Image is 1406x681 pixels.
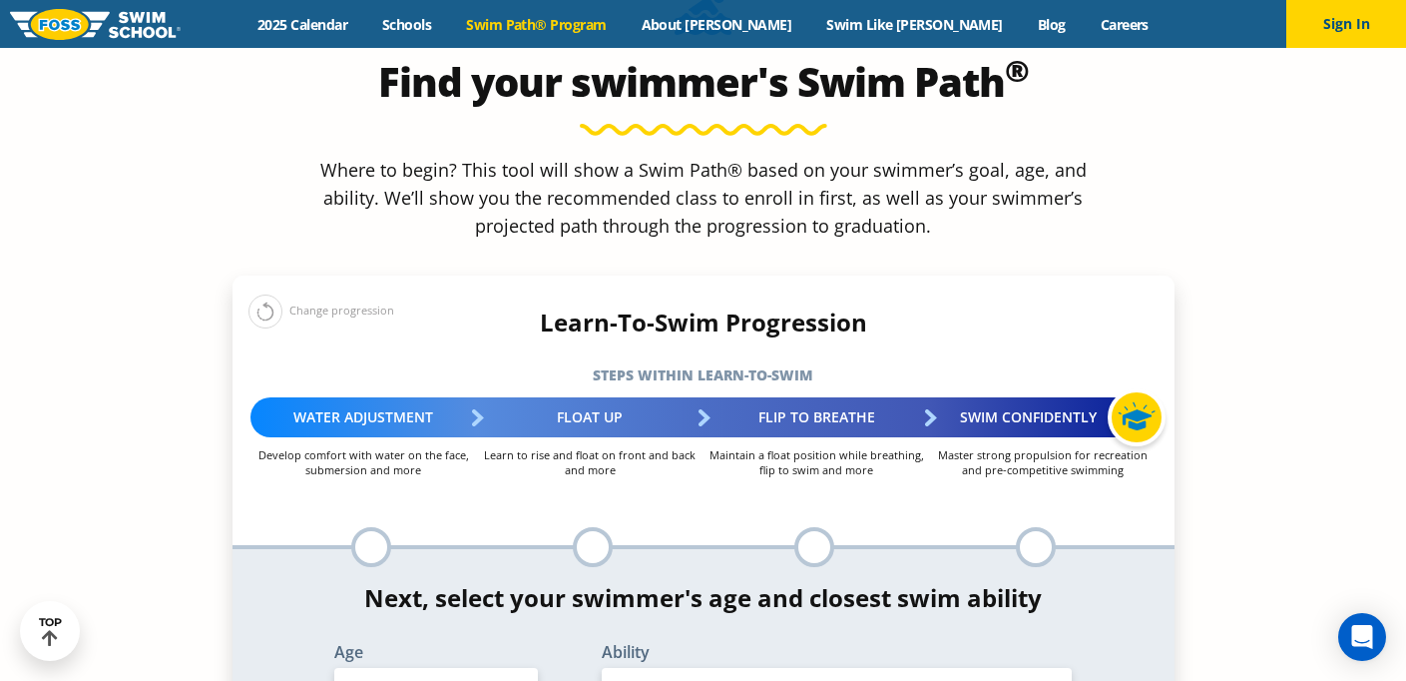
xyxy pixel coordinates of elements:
div: Flip to Breathe [703,397,930,437]
div: Open Intercom Messenger [1338,613,1386,661]
sup: ® [1005,50,1029,91]
div: Change progression [248,294,394,329]
h4: Next, select your swimmer's age and closest swim ability [233,584,1174,612]
a: Careers [1083,15,1166,34]
div: Float Up [477,397,703,437]
a: Blog [1020,15,1083,34]
a: About [PERSON_NAME] [624,15,809,34]
a: Swim Path® Program [449,15,624,34]
p: Develop comfort with water on the face, submersion and more [250,447,477,477]
p: Learn to rise and float on front and back and more [477,447,703,477]
a: Swim Like [PERSON_NAME] [809,15,1021,34]
p: Master strong propulsion for recreation and pre-competitive swimming [930,447,1157,477]
div: Water Adjustment [250,397,477,437]
a: Schools [365,15,449,34]
div: TOP [39,616,62,647]
a: 2025 Calendar [240,15,365,34]
h4: Learn-To-Swim Progression [233,309,1174,337]
img: FOSS Swim School Logo [10,9,181,40]
div: Swim Confidently [930,397,1157,437]
p: Maintain a float position while breathing, flip to swim and more [703,447,930,477]
label: Age [334,644,538,660]
p: Where to begin? This tool will show a Swim Path® based on your swimmer’s goal, age, and ability. ... [312,156,1095,240]
h2: Find your swimmer's Swim Path [233,58,1174,106]
h5: Steps within Learn-to-Swim [233,361,1174,389]
label: Ability [602,644,1073,660]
